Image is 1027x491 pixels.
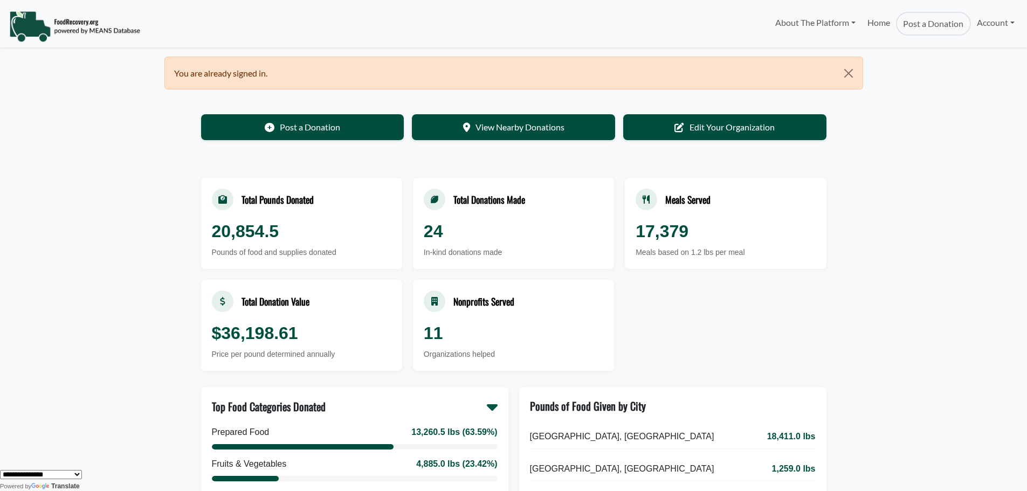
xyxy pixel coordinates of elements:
button: Close [835,57,862,89]
div: 17,379 [636,218,815,244]
div: 20,854.5 [212,218,391,244]
div: 13,260.5 lbs (63.59%) [411,426,497,439]
div: Total Donations Made [453,192,525,206]
a: View Nearby Donations [412,114,615,140]
a: Edit Your Organization [623,114,826,140]
div: $36,198.61 [212,320,391,346]
div: Fruits & Vegetables [212,458,287,471]
span: 1,259.0 lbs [772,462,816,475]
span: [GEOGRAPHIC_DATA], [GEOGRAPHIC_DATA] [530,430,714,443]
div: 11 [424,320,603,346]
div: 4,885.0 lbs (23.42%) [416,458,497,471]
div: You are already signed in. [164,57,863,89]
a: Account [971,12,1021,33]
div: Pounds of Food Given by City [530,398,646,414]
a: Post a Donation [201,114,404,140]
div: Pounds of food and supplies donated [212,247,391,258]
div: Total Donation Value [242,294,309,308]
div: Meals Served [665,192,711,206]
div: In-kind donations made [424,247,603,258]
img: Google Translate [31,483,51,490]
a: Home [861,12,896,36]
div: Prepared Food [212,426,270,439]
div: Meals based on 1.2 lbs per meal [636,247,815,258]
a: Translate [31,482,80,490]
span: 18,411.0 lbs [767,430,816,443]
img: NavigationLogo_FoodRecovery-91c16205cd0af1ed486a0f1a7774a6544ea792ac00100771e7dd3ec7c0e58e41.png [9,10,140,43]
div: 24 [424,218,603,244]
div: Price per pound determined annually [212,349,391,360]
div: Organizations helped [424,349,603,360]
a: Post a Donation [896,12,970,36]
a: About The Platform [769,12,861,33]
span: [GEOGRAPHIC_DATA], [GEOGRAPHIC_DATA] [530,462,714,475]
div: Nonprofits Served [453,294,514,308]
div: Total Pounds Donated [242,192,314,206]
div: Top Food Categories Donated [212,398,326,414]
